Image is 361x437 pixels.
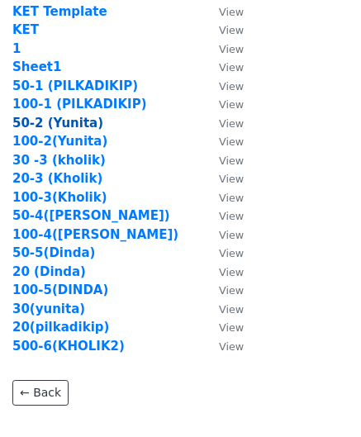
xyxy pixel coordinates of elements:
a: ← Back [12,380,69,406]
a: 1 [12,41,21,56]
small: View [219,284,244,297]
a: View [202,22,244,37]
a: View [202,153,244,168]
a: 50-1 (PILKADIKIP) [12,78,138,93]
a: 50-2 (Yunita) [12,116,103,131]
a: View [202,190,244,205]
a: View [202,302,244,316]
small: View [219,303,244,316]
a: 20(pilkadikip) [12,320,109,335]
small: View [219,266,244,278]
small: View [219,154,244,167]
a: 30 -3 (kholik) [12,153,106,168]
a: 100-2(Yunita) [12,134,107,149]
a: 30(yunita) [12,302,85,316]
a: View [202,264,244,279]
a: 500-6(KHOLIK2) [12,339,125,354]
a: View [202,78,244,93]
small: View [219,340,244,353]
small: View [219,247,244,259]
a: View [202,4,244,19]
small: View [219,229,244,241]
small: View [219,135,244,148]
a: View [202,59,244,74]
small: View [219,192,244,204]
small: View [219,61,244,74]
a: 20 (Dinda) [12,264,86,279]
small: View [219,173,244,185]
a: 50-5(Dinda) [12,245,95,260]
a: 100-1 (PILKADIKIP) [12,97,147,112]
a: View [202,116,244,131]
a: View [202,227,244,242]
a: View [202,320,244,335]
small: View [219,321,244,334]
a: Sheet1 [12,59,61,74]
a: 100-5(DINDA) [12,283,108,297]
a: View [202,97,244,112]
a: View [202,41,244,56]
small: View [219,80,244,93]
a: 100-4([PERSON_NAME]) [12,227,178,242]
a: KET [12,22,39,37]
a: View [202,208,244,223]
div: Widget Obrolan [278,358,361,437]
a: View [202,283,244,297]
small: View [219,210,244,222]
small: View [219,98,244,111]
small: View [219,117,244,130]
a: View [202,171,244,186]
a: View [202,134,244,149]
small: View [219,24,244,36]
a: View [202,245,244,260]
a: 50-4([PERSON_NAME]) [12,208,170,223]
small: View [219,6,244,18]
a: 20-3 (Kholik) [12,171,102,186]
a: View [202,339,244,354]
iframe: Chat Widget [278,358,361,437]
small: View [219,43,244,55]
a: KET Template [12,4,107,19]
a: 100-3(Kholik) [12,190,107,205]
